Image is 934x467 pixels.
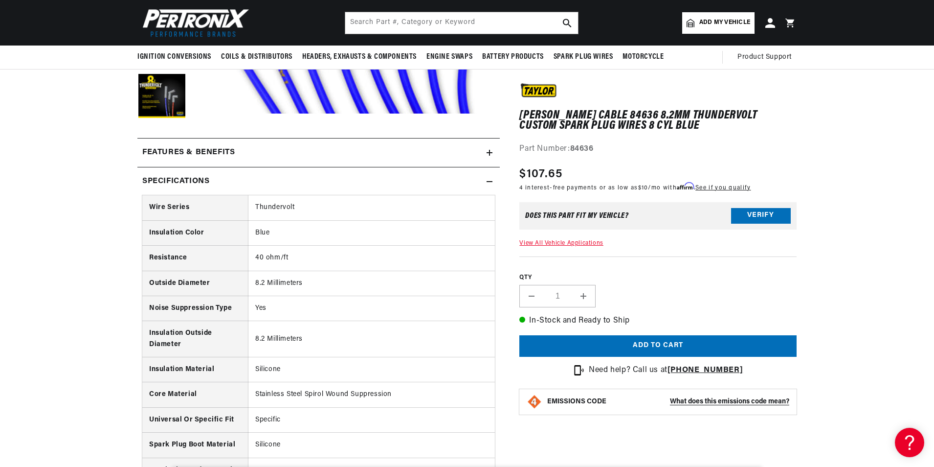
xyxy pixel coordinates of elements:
[142,220,248,245] th: Insulation Color
[695,185,751,191] a: See if you qualify - Learn more about Affirm Financing (opens in modal)
[248,407,495,432] td: Specific
[221,52,292,62] span: Coils & Distributors
[137,74,186,123] button: Load image 6 in gallery view
[137,6,250,40] img: Pertronix
[519,183,751,192] p: 4 interest-free payments or as low as /mo with .
[554,52,613,62] span: Spark Plug Wires
[519,335,797,357] button: Add to cart
[248,433,495,458] td: Silicone
[248,246,495,271] td: 40 ohm/ft
[519,240,603,246] a: View All Vehicle Applications
[482,52,544,62] span: Battery Products
[527,394,542,410] img: Emissions code
[248,271,495,296] td: 8.2 Millimeters
[570,145,594,153] strong: 84636
[248,296,495,321] td: Yes
[248,357,495,382] td: Silicone
[248,220,495,245] td: Blue
[142,382,248,407] th: Core Material
[477,46,549,69] summary: Battery Products
[137,139,500,167] summary: Features & Benefits
[638,185,648,191] span: $10
[142,146,235,159] h2: Features & Benefits
[737,46,797,69] summary: Product Support
[297,46,422,69] summary: Headers, Exhausts & Components
[137,167,500,196] summary: Specifications
[731,208,791,224] button: Verify
[422,46,477,69] summary: Engine Swaps
[519,111,797,131] h1: [PERSON_NAME] Cable 84636 8.2mm Thundervolt Custom Spark Plug Wires 8 cyl blue
[682,12,755,34] a: Add my vehicle
[248,382,495,407] td: Stainless Steel Spirol Wound Suppression
[426,52,472,62] span: Engine Swaps
[519,165,562,183] span: $107.65
[677,183,694,190] span: Affirm
[137,46,216,69] summary: Ignition Conversions
[142,296,248,321] th: Noise Suppression Type
[519,143,797,156] div: Part Number:
[137,52,211,62] span: Ignition Conversions
[142,357,248,382] th: Insulation Material
[618,46,668,69] summary: Motorcycle
[547,397,789,406] button: EMISSIONS CODEWhat does this emissions code mean?
[142,433,248,458] th: Spark Plug Boot Material
[519,315,797,327] p: In-Stock and Ready to Ship
[216,46,297,69] summary: Coils & Distributors
[699,18,750,27] span: Add my vehicle
[525,212,628,220] div: Does This part fit My vehicle?
[345,12,578,34] input: Search Part #, Category or Keyword
[519,274,797,282] label: QTY
[667,366,743,374] a: [PHONE_NUMBER]
[556,12,578,34] button: search button
[623,52,664,62] span: Motorcycle
[142,246,248,271] th: Resistance
[248,195,495,220] td: Thundervolt
[142,195,248,220] th: Wire Series
[549,46,618,69] summary: Spark Plug Wires
[670,398,789,405] strong: What does this emissions code mean?
[142,407,248,432] th: Universal Or Specific Fit
[589,364,743,377] p: Need help? Call us at
[547,398,606,405] strong: EMISSIONS CODE
[248,321,495,357] td: 8.2 Millimeters
[142,271,248,296] th: Outside Diameter
[142,321,248,357] th: Insulation Outside Diameter
[142,175,209,188] h2: Specifications
[737,52,792,63] span: Product Support
[302,52,417,62] span: Headers, Exhausts & Components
